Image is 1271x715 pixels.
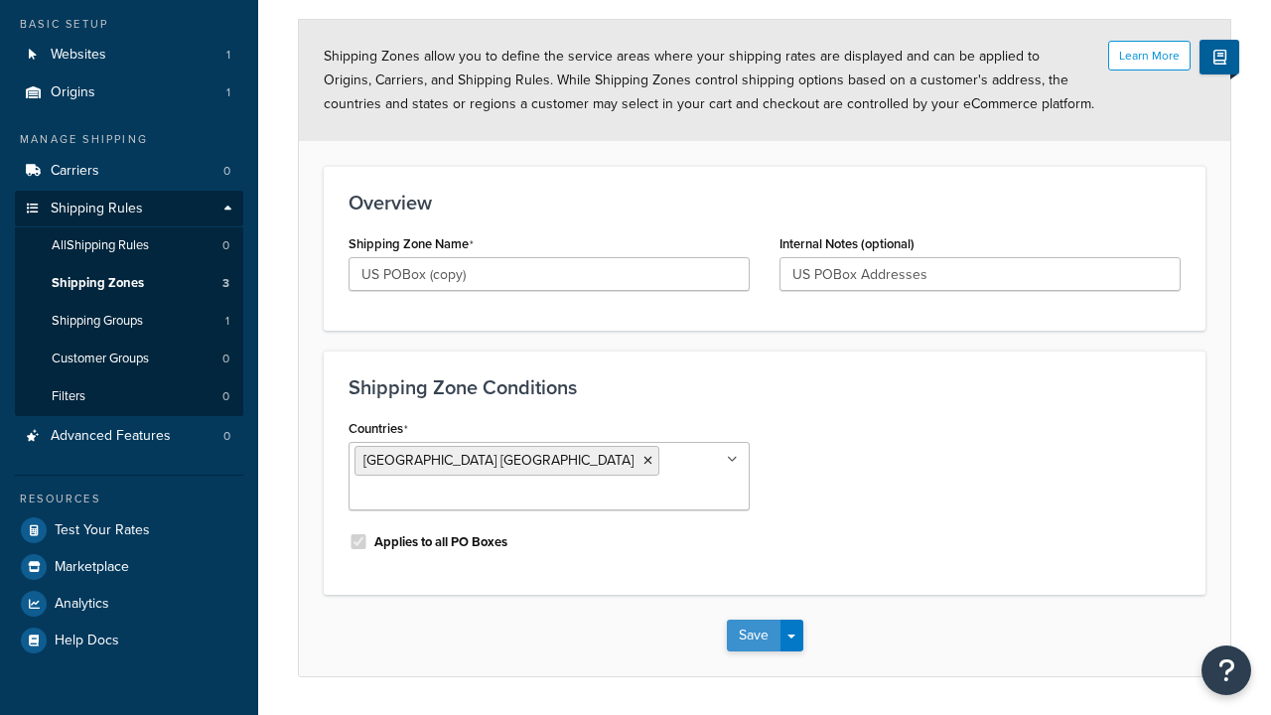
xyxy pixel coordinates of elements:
[15,265,243,302] a: Shipping Zones3
[51,84,95,101] span: Origins
[15,191,243,227] a: Shipping Rules
[363,450,634,471] span: [GEOGRAPHIC_DATA] [GEOGRAPHIC_DATA]
[15,153,243,190] li: Carriers
[15,303,243,340] li: Shipping Groups
[223,428,230,445] span: 0
[15,378,243,415] li: Filters
[1200,40,1239,74] button: Show Help Docs
[15,131,243,148] div: Manage Shipping
[1201,645,1251,695] button: Open Resource Center
[15,265,243,302] li: Shipping Zones
[222,275,229,292] span: 3
[52,237,149,254] span: All Shipping Rules
[222,388,229,405] span: 0
[15,586,243,622] a: Analytics
[222,351,229,367] span: 0
[225,313,229,330] span: 1
[52,351,149,367] span: Customer Groups
[15,153,243,190] a: Carriers0
[226,84,230,101] span: 1
[15,549,243,585] a: Marketplace
[15,378,243,415] a: Filters0
[727,620,780,651] button: Save
[51,163,99,180] span: Carriers
[15,74,243,111] li: Origins
[15,623,243,658] a: Help Docs
[15,418,243,455] li: Advanced Features
[51,428,171,445] span: Advanced Features
[349,236,474,252] label: Shipping Zone Name
[52,275,144,292] span: Shipping Zones
[55,633,119,649] span: Help Docs
[15,491,243,507] div: Resources
[349,376,1181,398] h3: Shipping Zone Conditions
[324,46,1094,114] span: Shipping Zones allow you to define the service areas where your shipping rates are displayed and ...
[15,512,243,548] a: Test Your Rates
[374,533,507,551] label: Applies to all PO Boxes
[15,37,243,73] a: Websites1
[779,236,915,251] label: Internal Notes (optional)
[15,303,243,340] a: Shipping Groups1
[55,522,150,539] span: Test Your Rates
[222,237,229,254] span: 0
[51,47,106,64] span: Websites
[15,191,243,417] li: Shipping Rules
[51,201,143,217] span: Shipping Rules
[15,37,243,73] li: Websites
[1108,41,1191,71] button: Learn More
[52,313,143,330] span: Shipping Groups
[15,418,243,455] a: Advanced Features0
[15,341,243,377] li: Customer Groups
[15,16,243,33] div: Basic Setup
[55,559,129,576] span: Marketplace
[52,388,85,405] span: Filters
[223,163,230,180] span: 0
[15,74,243,111] a: Origins1
[15,227,243,264] a: AllShipping Rules0
[226,47,230,64] span: 1
[349,192,1181,214] h3: Overview
[15,341,243,377] a: Customer Groups0
[349,421,408,437] label: Countries
[55,596,109,613] span: Analytics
